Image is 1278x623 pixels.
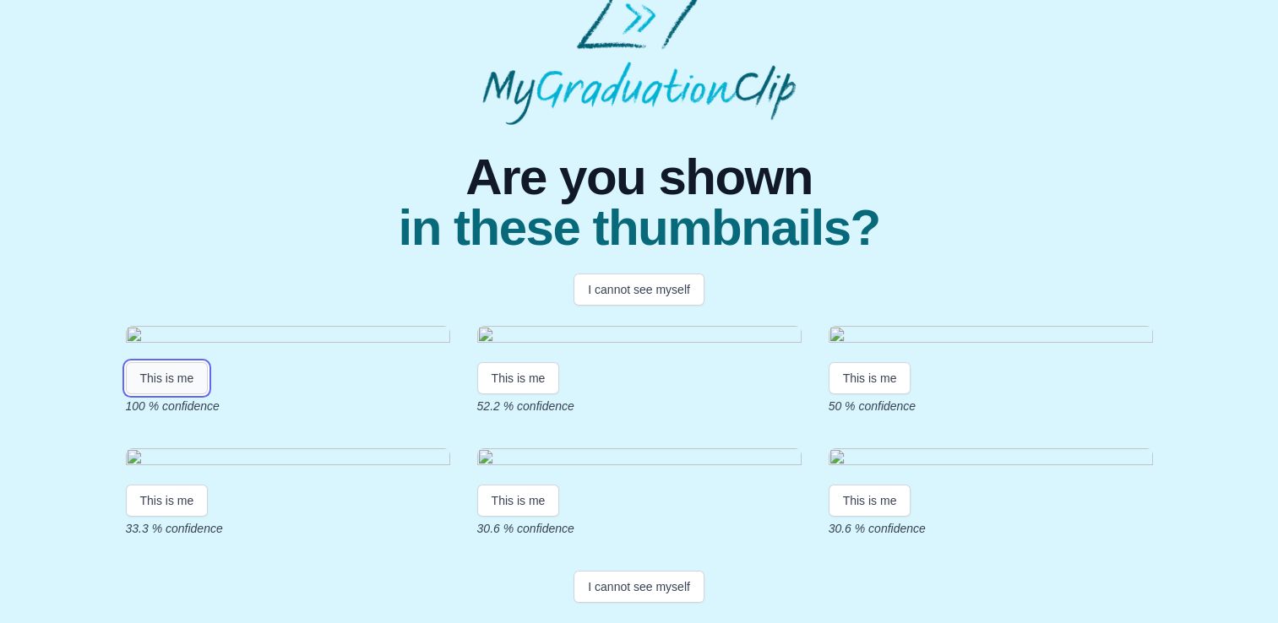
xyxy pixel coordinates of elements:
img: 9377ccd9ec633067bcc631102b79673428a012e2.gif [477,326,802,349]
img: 579d3e1bbe3b4d7d38b8694282da706f3cb803b9.gif [477,448,802,471]
button: I cannot see myself [574,274,704,306]
button: This is me [477,362,560,394]
p: 30.6 % confidence [829,520,1153,537]
button: This is me [126,485,209,517]
img: 239ff0388568c4fecfdb89b512fd18e4a0f1a51b.gif [126,448,450,471]
img: bfe06333277ed91e0c5ccb223050eaf476c8dc73.gif [829,326,1153,349]
span: in these thumbnails? [398,203,879,253]
span: Are you shown [398,152,879,203]
button: This is me [477,485,560,517]
p: 52.2 % confidence [477,398,802,414]
p: 30.6 % confidence [477,520,802,537]
p: 33.3 % confidence [126,520,450,537]
button: I cannot see myself [574,571,704,603]
button: This is me [829,362,911,394]
button: This is me [829,485,911,517]
p: 100 % confidence [126,398,450,414]
img: 213dc33a4ed6f5561b1671223e1f3c5e447cd0e4.gif [829,448,1153,471]
button: This is me [126,362,209,394]
p: 50 % confidence [829,398,1153,414]
img: daaae998c52498832b7ebb4c816cd6ff816d0362.gif [126,326,450,349]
